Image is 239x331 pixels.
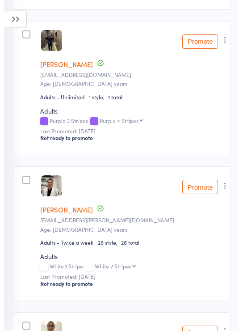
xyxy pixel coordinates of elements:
[40,274,225,280] small: Last Promoted: [DATE]
[40,135,225,142] div: Not ready to promote
[100,118,138,124] div: Purple 4 Stripes
[40,226,127,233] span: Age: [DEMOGRAPHIC_DATA] years
[98,239,121,246] span: 26 style
[182,180,218,195] button: Promote
[41,176,62,197] img: image1734676582.png
[40,72,225,78] small: rodrigolbattisti@icloud.com
[89,93,108,101] span: 1 style
[40,107,225,116] div: Adults
[108,93,122,101] span: 1 total
[40,280,225,288] div: Not ready to promote
[40,118,225,126] div: Purple 3 Stripes
[40,252,225,261] div: Adults
[182,35,218,49] button: Promote
[40,263,225,271] div: White 1 Stripe
[40,205,93,215] a: [PERSON_NAME]
[121,239,139,246] span: 26 total
[40,239,93,246] div: Adults - Twice a week
[40,80,127,88] span: Age: [DEMOGRAPHIC_DATA] years
[40,128,225,135] small: Last Promoted: [DATE]
[40,93,84,101] div: Adults - Unlimited
[95,263,131,269] div: White 2 Stripes
[40,217,225,224] small: jack.hutchens@outlook.com
[41,30,62,51] img: image1709624737.png
[40,60,93,69] a: [PERSON_NAME]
